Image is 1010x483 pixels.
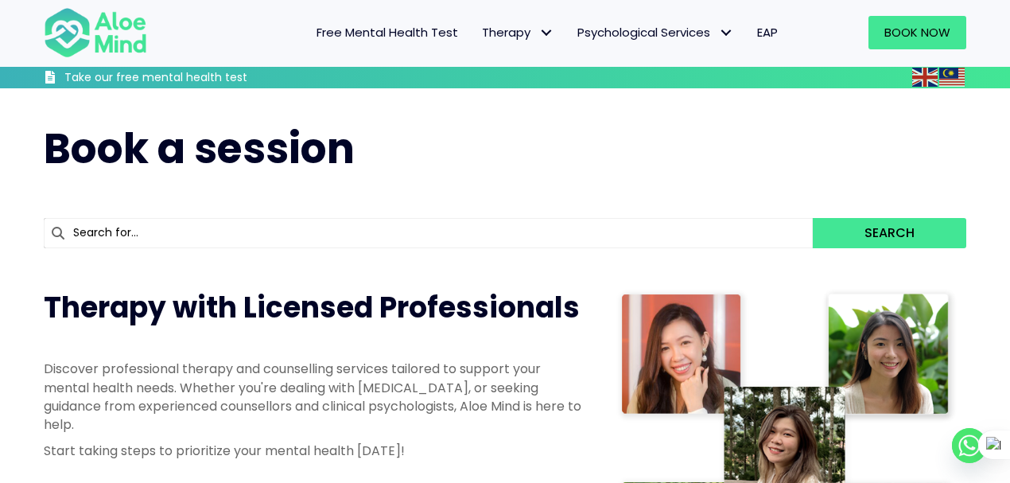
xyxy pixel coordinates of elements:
[813,218,966,248] button: Search
[44,6,147,59] img: Aloe mind Logo
[745,16,790,49] a: EAP
[534,21,557,45] span: Therapy: submenu
[64,70,332,86] h3: Take our free mental health test
[44,287,580,328] span: Therapy with Licensed Professionals
[168,16,790,49] nav: Menu
[482,24,554,41] span: Therapy
[577,24,733,41] span: Psychological Services
[912,68,939,86] a: English
[44,360,585,434] p: Discover professional therapy and counselling services tailored to support your mental health nee...
[44,218,813,248] input: Search for...
[305,16,470,49] a: Free Mental Health Test
[714,21,737,45] span: Psychological Services: submenu
[44,70,332,88] a: Take our free mental health test
[912,68,938,87] img: en
[317,24,458,41] span: Free Mental Health Test
[884,24,950,41] span: Book Now
[470,16,565,49] a: TherapyTherapy: submenu
[868,16,966,49] a: Book Now
[44,442,585,460] p: Start taking steps to prioritize your mental health [DATE]!
[939,68,965,87] img: ms
[44,119,355,177] span: Book a session
[565,16,745,49] a: Psychological ServicesPsychological Services: submenu
[757,24,778,41] span: EAP
[939,68,966,86] a: Malay
[952,428,987,463] a: Whatsapp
